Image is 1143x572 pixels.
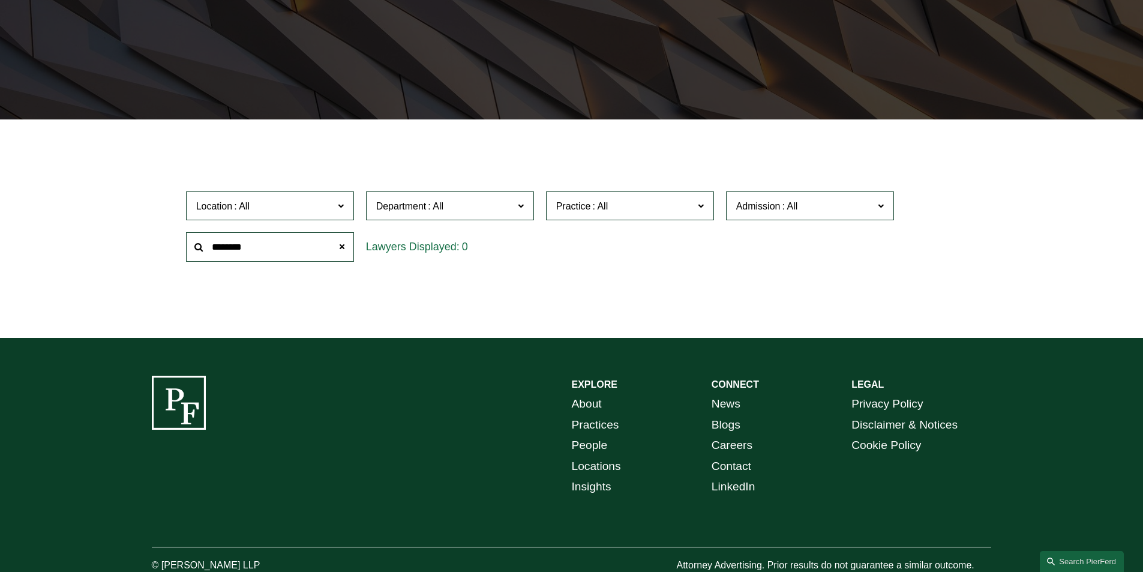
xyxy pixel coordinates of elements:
[462,241,468,253] span: 0
[572,456,621,477] a: Locations
[851,415,958,436] a: Disclaimer & Notices
[376,201,427,211] span: Department
[712,477,755,498] a: LinkedIn
[572,394,602,415] a: About
[196,201,233,211] span: Location
[851,435,921,456] a: Cookie Policy
[851,379,884,390] strong: LEGAL
[712,379,759,390] strong: CONNECT
[572,435,608,456] a: People
[1040,551,1124,572] a: Search this site
[712,456,751,477] a: Contact
[712,435,752,456] a: Careers
[736,201,781,211] span: Admission
[572,477,611,498] a: Insights
[851,394,923,415] a: Privacy Policy
[556,201,591,211] span: Practice
[712,415,740,436] a: Blogs
[572,379,617,390] strong: EXPLORE
[712,394,740,415] a: News
[572,415,619,436] a: Practices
